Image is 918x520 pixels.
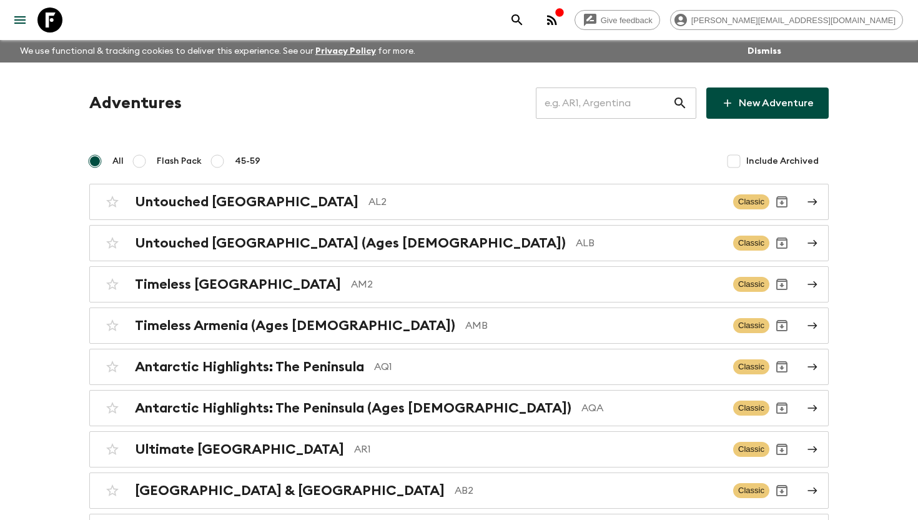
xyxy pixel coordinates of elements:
p: AB2 [455,483,723,498]
h2: Antarctic Highlights: The Peninsula (Ages [DEMOGRAPHIC_DATA]) [135,400,571,416]
h2: Timeless [GEOGRAPHIC_DATA] [135,276,341,292]
button: Archive [769,189,794,214]
input: e.g. AR1, Argentina [536,86,673,121]
a: [GEOGRAPHIC_DATA] & [GEOGRAPHIC_DATA]AB2ClassicArchive [89,472,829,509]
p: AMB [465,318,723,333]
p: AQA [581,401,723,416]
span: Include Archived [746,155,819,167]
p: AQ1 [374,359,723,374]
button: Archive [769,313,794,338]
span: Classic [733,442,769,457]
h2: Antarctic Highlights: The Peninsula [135,359,364,375]
button: Dismiss [744,42,784,60]
button: Archive [769,272,794,297]
button: menu [7,7,32,32]
span: [PERSON_NAME][EMAIL_ADDRESS][DOMAIN_NAME] [684,16,902,25]
p: AL2 [368,194,723,209]
h2: Untouched [GEOGRAPHIC_DATA] [135,194,358,210]
button: search adventures [505,7,530,32]
h2: Untouched [GEOGRAPHIC_DATA] (Ages [DEMOGRAPHIC_DATA]) [135,235,566,251]
a: Timeless [GEOGRAPHIC_DATA]AM2ClassicArchive [89,266,829,302]
span: Classic [733,277,769,292]
button: Archive [769,354,794,379]
p: We use functional & tracking cookies to deliver this experience. See our for more. [15,40,420,62]
h2: Timeless Armenia (Ages [DEMOGRAPHIC_DATA]) [135,317,455,334]
span: 45-59 [235,155,260,167]
a: Give feedback [575,10,660,30]
button: Archive [769,478,794,503]
button: Archive [769,231,794,256]
span: Classic [733,401,769,416]
a: Untouched [GEOGRAPHIC_DATA]AL2ClassicArchive [89,184,829,220]
a: Ultimate [GEOGRAPHIC_DATA]AR1ClassicArchive [89,431,829,467]
a: New Adventure [706,87,829,119]
h2: [GEOGRAPHIC_DATA] & [GEOGRAPHIC_DATA] [135,482,445,499]
span: Classic [733,483,769,498]
a: Untouched [GEOGRAPHIC_DATA] (Ages [DEMOGRAPHIC_DATA])ALBClassicArchive [89,225,829,261]
p: ALB [576,236,723,251]
h1: Adventures [89,91,182,116]
span: Give feedback [594,16,659,25]
a: Privacy Policy [315,47,376,56]
span: Flash Pack [157,155,202,167]
a: Antarctic Highlights: The PeninsulaAQ1ClassicArchive [89,349,829,385]
button: Archive [769,396,794,421]
div: [PERSON_NAME][EMAIL_ADDRESS][DOMAIN_NAME] [670,10,903,30]
a: Timeless Armenia (Ages [DEMOGRAPHIC_DATA])AMBClassicArchive [89,307,829,344]
span: Classic [733,318,769,333]
p: AR1 [354,442,723,457]
p: AM2 [351,277,723,292]
button: Archive [769,437,794,462]
h2: Ultimate [GEOGRAPHIC_DATA] [135,441,344,457]
span: Classic [733,194,769,209]
span: Classic [733,236,769,251]
span: Classic [733,359,769,374]
span: All [112,155,124,167]
a: Antarctic Highlights: The Peninsula (Ages [DEMOGRAPHIC_DATA])AQAClassicArchive [89,390,829,426]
